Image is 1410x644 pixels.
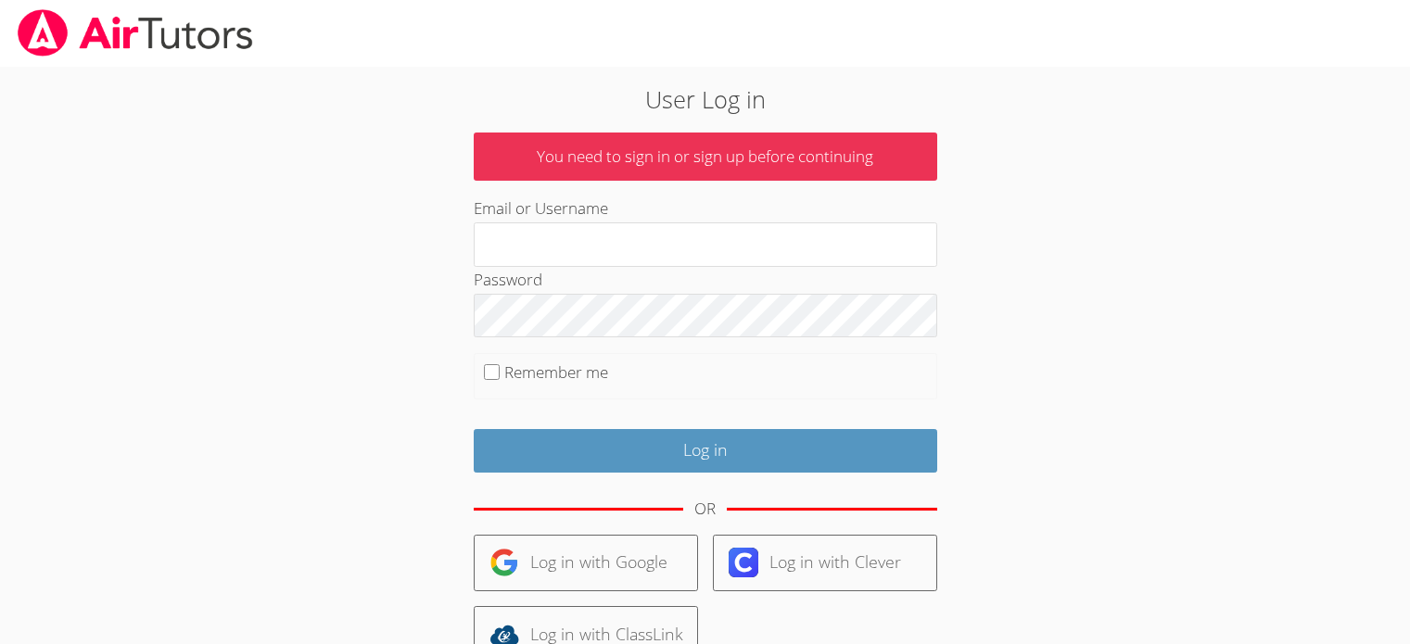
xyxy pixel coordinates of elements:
[474,269,542,290] label: Password
[474,133,937,182] p: You need to sign in or sign up before continuing
[694,496,716,523] div: OR
[713,535,937,591] a: Log in with Clever
[16,9,255,57] img: airtutors_banner-c4298cdbf04f3fff15de1276eac7730deb9818008684d7c2e4769d2f7ddbe033.png
[489,548,519,577] img: google-logo-50288ca7cdecda66e5e0955fdab243c47b7ad437acaf1139b6f446037453330a.svg
[474,197,608,219] label: Email or Username
[324,82,1086,117] h2: User Log in
[474,429,937,473] input: Log in
[504,361,608,383] label: Remember me
[474,535,698,591] a: Log in with Google
[729,548,758,577] img: clever-logo-6eab21bc6e7a338710f1a6ff85c0baf02591cd810cc4098c63d3a4b26e2feb20.svg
